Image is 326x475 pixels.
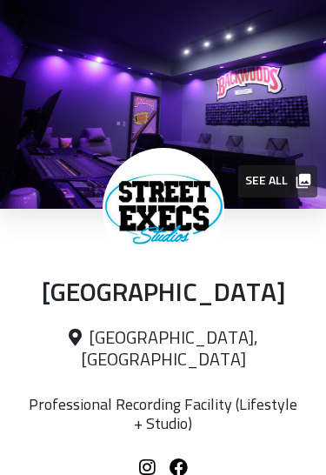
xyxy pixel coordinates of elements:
p: [GEOGRAPHIC_DATA], [GEOGRAPHIC_DATA] [27,328,299,371]
span: See all [245,171,309,192]
img: Street Exec Studios [103,148,224,270]
button: See all [238,165,317,197]
p: Professional Recording Facility (Lifestyle + Studio) [27,396,299,434]
p: [GEOGRAPHIC_DATA] [27,278,299,311]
